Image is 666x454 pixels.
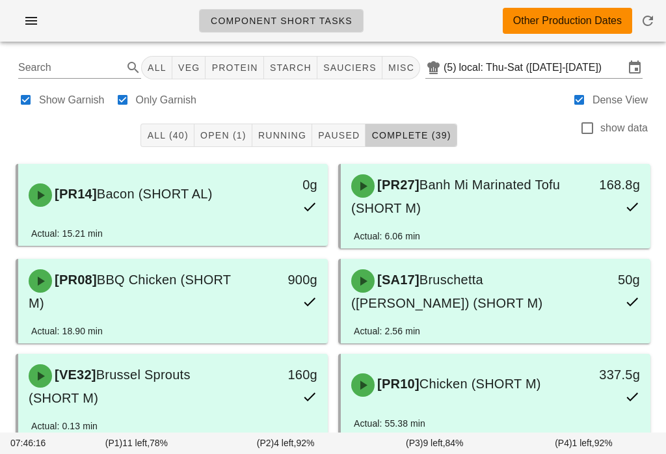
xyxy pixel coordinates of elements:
[29,367,191,405] span: Brussel Sprouts (SHORT M)
[52,273,97,287] span: [PR08]
[354,229,420,243] div: Actual: 6.06 min
[39,94,105,107] label: Show Garnish
[600,122,648,135] label: show data
[194,124,252,147] button: Open (1)
[211,62,258,73] span: protein
[140,124,194,147] button: All (40)
[31,419,98,433] div: Actual: 0.13 min
[31,324,103,338] div: Actual: 18.90 min
[210,16,353,26] span: Component Short Tasks
[178,62,200,73] span: veg
[375,178,420,192] span: [PR27]
[200,130,246,140] span: Open (1)
[269,62,312,73] span: starch
[29,273,231,310] span: BBQ Chicken (SHORT M)
[122,438,150,448] span: 11 left,
[141,56,172,79] button: All
[371,130,451,140] span: Complete (39)
[8,434,62,453] div: 07:46:16
[52,187,97,201] span: [PR14]
[31,226,103,241] div: Actual: 15.21 min
[257,269,317,290] div: 900g
[375,377,420,391] span: [PR10]
[351,273,542,310] span: Bruschetta ([PERSON_NAME]) (SHORT M)
[354,416,425,431] div: Actual: 55.38 min
[579,269,640,290] div: 50g
[52,367,96,382] span: [VE32]
[354,324,420,338] div: Actual: 2.56 min
[360,434,509,453] div: (P3) 84%
[258,130,306,140] span: Running
[317,130,360,140] span: Paused
[146,130,188,140] span: All (40)
[147,62,166,73] span: All
[420,377,541,391] span: Chicken (SHORT M)
[444,61,459,74] div: (5)
[388,62,414,73] span: misc
[513,13,622,29] div: Other Production Dates
[172,56,206,79] button: veg
[423,438,445,448] span: 9 left,
[211,434,360,453] div: (P2) 92%
[312,124,366,147] button: Paused
[136,94,196,107] label: Only Garnish
[264,56,317,79] button: starch
[252,124,312,147] button: Running
[375,273,420,287] span: [SA17]
[62,434,211,453] div: (P1) 78%
[199,9,364,33] a: Component Short Tasks
[579,174,640,195] div: 168.8g
[351,178,560,215] span: Banh Mi Marinated Tofu (SHORT M)
[509,434,658,453] div: (P4) 92%
[97,187,213,201] span: Bacon (SHORT AL)
[257,364,317,385] div: 160g
[206,56,263,79] button: protein
[366,124,457,147] button: Complete (39)
[593,94,648,107] label: Dense View
[257,174,317,195] div: 0g
[382,56,420,79] button: misc
[317,56,382,79] button: sauciers
[572,438,594,448] span: 1 left,
[274,438,296,448] span: 4 left,
[579,364,640,385] div: 337.5g
[323,62,377,73] span: sauciers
